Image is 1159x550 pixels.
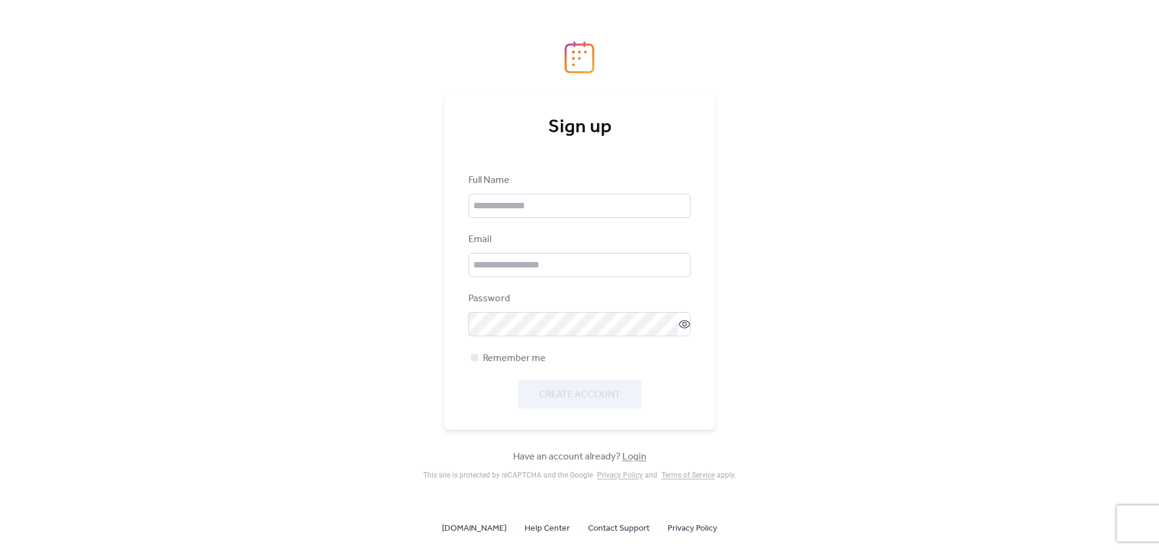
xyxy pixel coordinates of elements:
span: Have an account already? [513,450,647,464]
a: Help Center [525,520,570,536]
div: Password [468,292,688,306]
span: Help Center [525,522,570,536]
div: Sign up [468,115,691,139]
a: [DOMAIN_NAME] [442,520,506,536]
a: Login [622,447,647,466]
a: Privacy Policy [597,471,643,479]
span: Remember me [483,351,546,366]
a: Terms of Service [662,471,715,479]
a: Contact Support [588,520,650,536]
a: Privacy Policy [668,520,717,536]
div: Email [468,232,688,247]
img: logo [564,41,595,74]
div: Full Name [468,173,688,188]
div: This site is protected by reCAPTCHA and the Google and apply . [423,471,736,479]
span: Contact Support [588,522,650,536]
span: [DOMAIN_NAME] [442,522,506,536]
span: Privacy Policy [668,522,717,536]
